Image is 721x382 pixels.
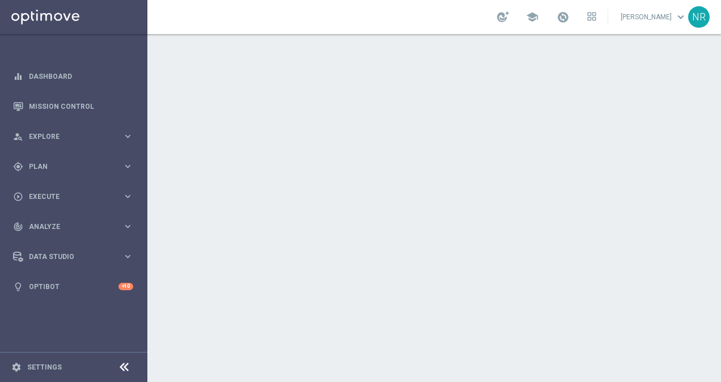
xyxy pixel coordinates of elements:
div: Plan [13,162,122,172]
span: Explore [29,133,122,140]
a: Settings [27,364,62,371]
i: keyboard_arrow_right [122,251,133,262]
button: gps_fixed Plan keyboard_arrow_right [12,162,134,171]
div: +10 [118,283,133,290]
i: play_circle_outline [13,192,23,202]
div: NR [688,6,710,28]
i: gps_fixed [13,162,23,172]
div: Data Studio [13,252,122,262]
i: settings [11,362,22,372]
button: Data Studio keyboard_arrow_right [12,252,134,261]
div: Optibot [13,271,133,302]
i: keyboard_arrow_right [122,131,133,142]
span: Execute [29,193,122,200]
button: lightbulb Optibot +10 [12,282,134,291]
button: track_changes Analyze keyboard_arrow_right [12,222,134,231]
div: Analyze [13,222,122,232]
button: Mission Control [12,102,134,111]
a: Dashboard [29,61,133,91]
span: school [526,11,538,23]
div: Dashboard [13,61,133,91]
i: equalizer [13,71,23,82]
a: Optibot [29,271,118,302]
a: [PERSON_NAME]keyboard_arrow_down [620,9,688,26]
div: Execute [13,192,122,202]
i: keyboard_arrow_right [122,191,133,202]
button: person_search Explore keyboard_arrow_right [12,132,134,141]
span: Plan [29,163,122,170]
i: keyboard_arrow_right [122,161,133,172]
button: equalizer Dashboard [12,72,134,81]
a: Mission Control [29,91,133,121]
i: lightbulb [13,282,23,292]
span: Analyze [29,223,122,230]
button: play_circle_outline Execute keyboard_arrow_right [12,192,134,201]
div: Explore [13,131,122,142]
i: track_changes [13,222,23,232]
div: Mission Control [13,91,133,121]
i: person_search [13,131,23,142]
span: keyboard_arrow_down [675,11,687,23]
span: Data Studio [29,253,122,260]
i: keyboard_arrow_right [122,221,133,232]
